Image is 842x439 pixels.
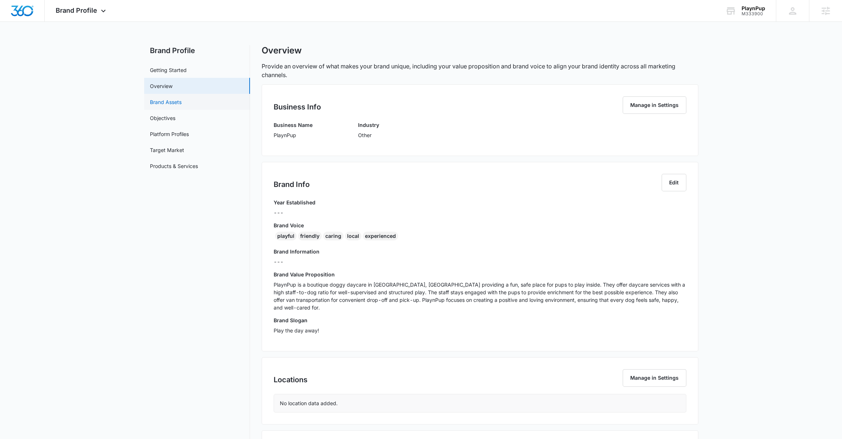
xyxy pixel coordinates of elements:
p: Play the day away! [274,327,686,334]
h2: Business Info [274,101,321,112]
a: Products & Services [150,162,198,170]
div: friendly [298,232,322,240]
h3: Brand Voice [274,222,686,229]
div: experienced [363,232,398,240]
div: account id [742,11,765,16]
div: caring [323,232,343,240]
h3: Business Name [274,121,313,129]
a: Objectives [150,114,175,122]
a: Platform Profiles [150,130,189,138]
a: Target Market [150,146,184,154]
h2: Brand Info [274,179,310,190]
span: Brand Profile [56,7,97,14]
p: --- [274,209,315,216]
p: PlaynPup is a boutique doggy daycare in [GEOGRAPHIC_DATA], [GEOGRAPHIC_DATA] providing a fun, saf... [274,281,686,311]
a: Overview [150,82,172,90]
h3: Brand Information [274,248,686,255]
h1: Overview [262,45,302,56]
h2: Locations [274,374,307,385]
h2: Brand Profile [144,45,250,56]
p: No location data added. [280,399,338,407]
button: Manage in Settings [623,96,686,114]
p: Other [358,131,379,139]
h3: Brand Value Proposition [274,271,686,278]
button: Edit [662,174,686,191]
p: --- [274,258,686,266]
p: Provide an overview of what makes your brand unique, including your value proposition and brand v... [262,62,698,79]
p: PlaynPup [274,131,313,139]
div: local [345,232,361,240]
a: Getting Started [150,66,187,74]
button: Manage in Settings [623,369,686,387]
h3: Industry [358,121,379,129]
div: account name [742,5,765,11]
h3: Year Established [274,199,315,206]
a: Brand Assets [150,98,182,106]
div: playful [275,232,297,240]
h3: Brand Slogan [274,316,686,324]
